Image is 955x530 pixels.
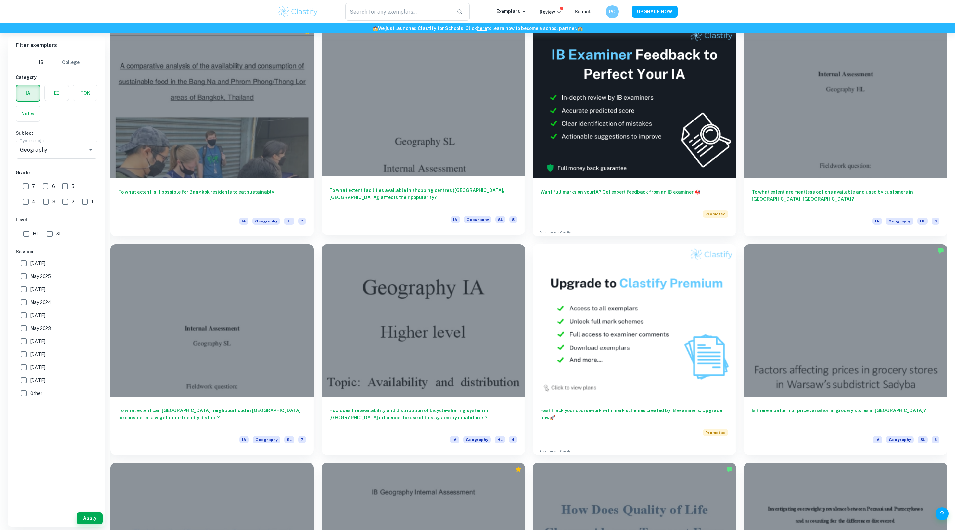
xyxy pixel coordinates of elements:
[752,407,939,428] h6: Is there a pattern of price variation in grocery stores in [GEOGRAPHIC_DATA]?
[62,55,80,70] button: College
[252,218,280,225] span: Geography
[533,25,736,178] img: Thumbnail
[86,145,95,154] button: Open
[304,29,311,35] div: Premium
[936,507,949,520] button: Help and Feedback
[110,244,314,455] a: To what extent can [GEOGRAPHIC_DATA] neighbourhood in [GEOGRAPHIC_DATA] be considered a vegetaria...
[30,338,45,345] span: [DATE]
[744,25,947,236] a: To what extent are meatless options available and used by customers in [GEOGRAPHIC_DATA], [GEOGRA...
[52,198,55,205] span: 3
[30,286,45,293] span: [DATE]
[533,244,736,397] img: Thumbnail
[33,55,80,70] div: Filter type choice
[239,436,249,443] span: IA
[91,198,93,205] span: 1
[277,5,319,18] img: Clastify logo
[918,436,928,443] span: SL
[550,415,555,420] span: 🚀
[30,260,45,267] span: [DATE]
[45,85,69,101] button: EE
[495,436,505,443] span: HL
[30,377,45,384] span: [DATE]
[464,216,491,223] span: Geography
[322,25,525,236] a: To what extent facilities available in shopping centres ([GEOGRAPHIC_DATA], [GEOGRAPHIC_DATA]) af...
[540,8,562,16] p: Review
[20,138,47,143] label: Type a subject
[77,512,103,524] button: Apply
[30,390,42,397] span: Other
[30,273,51,280] span: May 2025
[496,8,527,15] p: Exemplars
[533,25,736,236] a: Want full marks on yourIA? Get expert feedback from an IB examiner!PromotedAdvertise with Clastify
[16,106,40,121] button: Notes
[726,466,733,473] img: Marked
[30,325,51,332] span: May 2023
[609,8,616,15] h6: PO
[872,218,882,225] span: IA
[577,26,583,31] span: 🏫
[744,244,947,455] a: Is there a pattern of price variation in grocery stores in [GEOGRAPHIC_DATA]?IAGeographySL6
[30,299,51,306] span: May 2024
[539,449,571,454] a: Advertise with Clastify
[463,436,491,443] span: Geography
[752,188,939,210] h6: To what extent are meatless options available and used by customers in [GEOGRAPHIC_DATA], [GEOGRA...
[322,244,525,455] a: How does the availability and distribution of bicycle-sharing system in [GEOGRAPHIC_DATA] influen...
[118,407,306,428] h6: To what extent can [GEOGRAPHIC_DATA] neighbourhood in [GEOGRAPHIC_DATA] be considered a vegetaria...
[373,26,378,31] span: 🏫
[703,429,728,436] span: Promoted
[32,198,35,205] span: 4
[298,218,306,225] span: 7
[71,183,74,190] span: 5
[541,188,728,203] h6: Want full marks on your IA ? Get expert feedback from an IB examiner!
[284,218,294,225] span: HL
[16,74,97,81] h6: Category
[329,407,517,428] h6: How does the availability and distribution of bicycle-sharing system in [GEOGRAPHIC_DATA] influen...
[118,188,306,210] h6: To what extent is it possible for Bangkok residents to eat sustainably
[1,25,954,32] h6: We just launched Clastify for Schools. Click to learn how to become a school partner.
[937,247,944,254] img: Marked
[509,216,517,223] span: 5
[8,36,105,55] h6: Filter exemplars
[33,55,49,70] button: IB
[32,183,35,190] span: 7
[239,218,248,225] span: IA
[284,436,294,443] span: SL
[451,216,460,223] span: IA
[33,230,39,237] span: HL
[72,198,74,205] span: 2
[886,436,914,443] span: Geography
[345,3,452,21] input: Search for any exemplars...
[477,26,487,31] a: here
[73,85,97,101] button: TOK
[873,436,882,443] span: IA
[632,6,678,18] button: UPGRADE NOW
[329,187,517,208] h6: To what extent facilities available in shopping centres ([GEOGRAPHIC_DATA], [GEOGRAPHIC_DATA]) af...
[16,169,97,176] h6: Grade
[695,189,700,195] span: 🎯
[932,218,939,225] span: 6
[515,466,522,473] div: Premium
[30,312,45,319] span: [DATE]
[110,25,314,236] a: To what extent is it possible for Bangkok residents to eat sustainablyIAGeographyHL7
[30,364,45,371] span: [DATE]
[16,85,40,101] button: IA
[298,436,306,443] span: 7
[539,230,571,235] a: Advertise with Clastify
[509,436,517,443] span: 4
[30,351,45,358] span: [DATE]
[917,218,928,225] span: HL
[932,436,939,443] span: 6
[16,216,97,223] h6: Level
[886,218,913,225] span: Geography
[52,183,55,190] span: 6
[575,9,593,14] a: Schools
[16,248,97,255] h6: Session
[703,210,728,218] span: Promoted
[495,216,505,223] span: SL
[253,436,280,443] span: Geography
[606,5,619,18] button: PO
[541,407,728,421] h6: Fast track your coursework with mark schemes created by IB examiners. Upgrade now
[450,436,459,443] span: IA
[56,230,62,237] span: SL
